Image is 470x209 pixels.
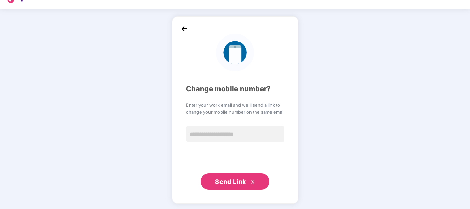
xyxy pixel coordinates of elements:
[251,180,255,184] span: double-right
[216,34,254,71] img: logo
[186,108,284,115] span: change your mobile number on the same email
[215,178,246,185] span: Send Link
[179,23,190,34] img: back_icon
[186,102,284,108] span: Enter your work email and we’ll send a link to
[186,84,284,94] div: Change mobile number?
[201,173,269,190] button: Send Linkdouble-right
